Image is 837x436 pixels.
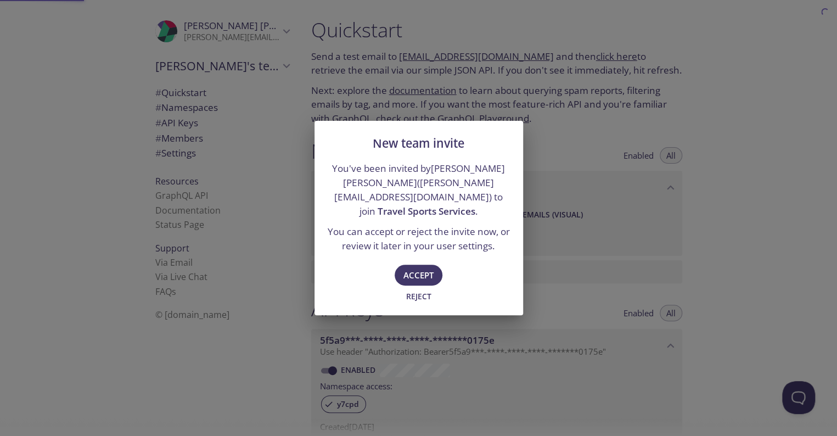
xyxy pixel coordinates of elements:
[334,176,494,203] a: [PERSON_NAME][EMAIL_ADDRESS][DOMAIN_NAME]
[404,290,434,303] span: Reject
[373,135,464,151] span: New team invite
[403,268,434,282] span: Accept
[401,288,436,305] button: Reject
[378,205,475,217] span: Travel Sports Services
[328,161,510,218] p: You've been invited by [PERSON_NAME] [PERSON_NAME] ( ) to join .
[395,265,442,286] button: Accept
[328,225,510,253] p: You can accept or reject the invite now, or review it later in your user settings.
